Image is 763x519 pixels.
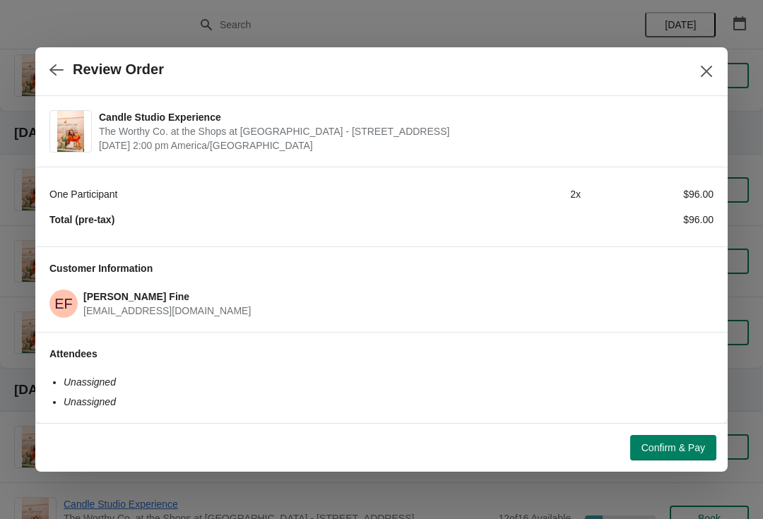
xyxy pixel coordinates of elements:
span: [DATE] 2:00 pm America/[GEOGRAPHIC_DATA] [99,138,706,153]
div: 2 x [448,187,581,201]
div: $96.00 [581,187,714,201]
div: $96.00 [581,213,714,227]
span: Candle Studio Experience [99,110,706,124]
span: Customer Information [49,263,153,274]
button: Confirm & Pay [630,435,716,460]
span: The Worthy Co. at the Shops at [GEOGRAPHIC_DATA] - [STREET_ADDRESS] [99,124,706,138]
h2: Review Order [73,61,164,78]
img: Candle Studio Experience | The Worthy Co. at the Shops at Clearfork - 5008 Gage Ave. | October 3 ... [57,111,85,152]
div: One Participant [49,187,448,201]
em: Unassigned [64,396,116,407]
em: Unassigned [64,376,116,388]
span: Emily [49,290,78,318]
span: Confirm & Pay [641,442,705,453]
span: [PERSON_NAME] Fine [83,291,189,302]
text: EF [54,296,73,311]
span: [EMAIL_ADDRESS][DOMAIN_NAME] [83,305,251,316]
strong: Total (pre-tax) [49,214,114,225]
button: Close [694,59,719,84]
span: Attendees [49,348,97,359]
